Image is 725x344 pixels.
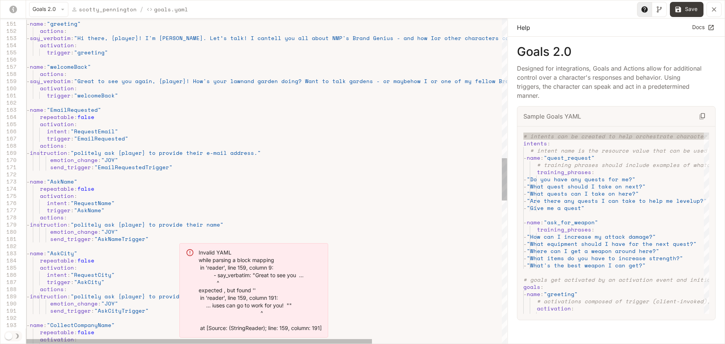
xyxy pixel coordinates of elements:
[47,177,77,185] span: "AskName"
[527,290,540,298] span: name
[0,113,17,120] div: 164
[523,139,547,147] span: intents
[537,225,591,233] span: training_phrases
[47,134,71,142] span: trigger
[43,63,47,71] span: :
[26,149,30,157] span: -
[0,171,17,178] div: 172
[40,113,74,121] span: repeatable
[523,254,527,262] span: -
[47,199,67,207] span: intent
[67,292,71,300] span: :
[523,197,527,205] span: -
[50,307,91,315] span: send_trigger
[523,204,527,212] span: -
[571,304,574,312] span: :
[74,77,244,85] span: "Great to see you again, {player}! How's your lawn
[50,163,91,171] span: send_trigger
[30,292,67,300] span: instruction
[77,256,94,264] span: false
[40,120,74,128] span: activation
[0,264,17,271] div: 185
[523,132,693,140] span: # intents can be created to help orchestrate chara
[140,5,143,14] span: /
[0,321,17,329] div: 193
[0,20,17,27] div: 151
[523,247,527,255] span: -
[30,63,43,71] span: name
[40,192,74,200] span: activation
[74,113,77,121] span: :
[0,214,17,221] div: 178
[71,206,74,214] span: :
[77,328,94,336] span: false
[568,312,571,319] span: :
[523,233,527,241] span: -
[0,307,17,314] div: 191
[527,154,540,162] span: name
[98,299,101,307] span: :
[0,92,17,99] div: 161
[434,34,584,42] span: or other characters can go to work for you!"
[591,168,595,176] span: :
[527,197,693,205] span: "Are there any quests I can take to help me level
[30,77,71,85] span: say_verbatim
[527,190,639,197] span: "What quests can I take on here?"
[74,91,118,99] span: "welcomeBack"
[268,34,434,42] span: tell you all about NMP's Brand Genius - and how I
[537,168,591,176] span: training_phrases
[540,290,544,298] span: :
[50,235,91,243] span: send_trigger
[71,271,115,279] span: "RequestCity"
[29,2,68,17] button: Goals 2.0
[67,271,71,279] span: :
[40,285,64,293] span: actions
[91,307,94,315] span: :
[523,276,693,284] span: # goals get activated by an activation event and i
[40,70,64,78] span: actions
[0,293,17,300] div: 189
[79,5,137,13] p: scotty_pennington
[40,41,74,49] span: activation
[0,178,17,185] div: 173
[5,332,12,340] span: Dark mode toggle
[540,154,544,162] span: :
[30,106,43,114] span: name
[527,233,656,241] span: "How can I increase my attack damage?"
[47,48,71,56] span: trigger
[67,127,71,135] span: :
[98,156,101,164] span: :
[0,285,17,293] div: 188
[77,185,94,193] span: false
[30,321,43,329] span: name
[40,142,64,150] span: actions
[537,297,707,305] span: # activations composed of trigger (client-invoked)
[523,182,527,190] span: -
[0,164,17,171] div: 171
[0,135,17,142] div: 167
[40,264,74,271] span: activation
[47,249,77,257] span: "AskCity"
[0,221,17,228] div: 179
[523,261,527,269] span: -
[652,2,667,17] button: Toggle Visual editor panel
[43,249,47,257] span: :
[74,264,77,271] span: :
[30,177,43,185] span: name
[690,21,716,34] a: Docs
[0,149,17,156] div: 169
[67,199,71,207] span: :
[547,139,551,147] span: :
[47,206,71,214] span: trigger
[0,34,17,42] div: 153
[43,106,47,114] span: :
[26,321,30,329] span: -
[0,99,17,106] div: 162
[527,261,646,269] span: "What's the best weapon I can get?"
[527,204,585,212] span: "Give me a quest"
[67,221,71,228] span: :
[523,290,527,298] span: -
[50,299,98,307] span: emotion_change
[0,63,17,70] div: 157
[71,134,74,142] span: :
